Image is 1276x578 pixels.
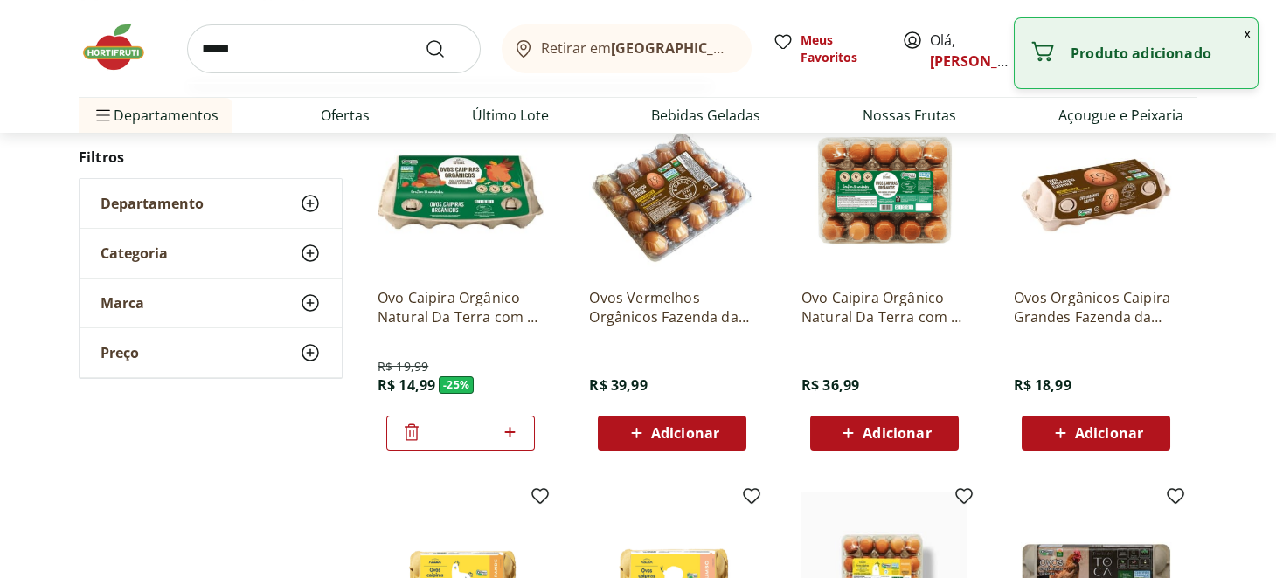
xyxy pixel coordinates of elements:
[378,375,435,395] span: R$ 14,99
[598,416,746,451] button: Adicionar
[101,244,168,262] span: Categoria
[79,140,343,175] h2: Filtros
[651,426,719,440] span: Adicionar
[321,105,370,126] a: Ofertas
[80,229,342,278] button: Categoria
[80,279,342,327] button: Marca
[1237,18,1258,48] button: Fechar notificação
[801,288,967,327] a: Ovo Caipira Orgânico Natural Da Terra com 20 unidades
[378,358,428,375] span: R$ 19,99
[1013,288,1179,327] a: Ovos Orgânicos Caipira Grandes Fazenda da Toca com 10 unidades
[93,94,218,136] span: Departamentos
[801,375,859,395] span: R$ 36,99
[801,108,967,274] img: Ovo Caipira Orgânico Natural Da Terra com 20 unidades
[439,376,474,394] span: - 25 %
[378,108,544,274] img: Ovo Caipira Orgânico Natural Da Terra com 10 unidade
[1022,416,1170,451] button: Adicionar
[93,94,114,136] button: Menu
[863,105,956,126] a: Nossas Frutas
[79,21,166,73] img: Hortifruti
[80,328,342,377] button: Preço
[651,105,760,126] a: Bebidas Geladas
[801,31,881,66] span: Meus Favoritos
[611,38,905,58] b: [GEOGRAPHIC_DATA]/[GEOGRAPHIC_DATA]
[502,24,752,73] button: Retirar em[GEOGRAPHIC_DATA]/[GEOGRAPHIC_DATA]
[773,31,881,66] a: Meus Favoritos
[425,38,467,59] button: Submit Search
[80,179,342,228] button: Departamento
[101,195,204,212] span: Departamento
[930,52,1044,71] a: [PERSON_NAME]
[1013,108,1179,274] img: Ovos Orgânicos Caipira Grandes Fazenda da Toca com 10 unidades
[1058,105,1183,126] a: Açougue e Peixaria
[589,375,647,395] span: R$ 39,99
[589,108,755,274] img: Ovos Vermelhos Orgânicos Fazenda da Toca com 20 Unidades
[541,40,734,56] span: Retirar em
[863,426,931,440] span: Adicionar
[1075,426,1143,440] span: Adicionar
[930,30,1008,72] span: Olá,
[101,344,139,361] span: Preço
[589,288,755,327] a: Ovos Vermelhos Orgânicos Fazenda da Toca com 20 Unidades
[1013,375,1071,395] span: R$ 18,99
[378,288,544,327] a: Ovo Caipira Orgânico Natural Da Terra com 10 unidade
[810,416,959,451] button: Adicionar
[187,24,481,73] input: search
[1071,45,1244,62] p: Produto adicionado
[472,105,549,126] a: Último Lote
[101,294,144,312] span: Marca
